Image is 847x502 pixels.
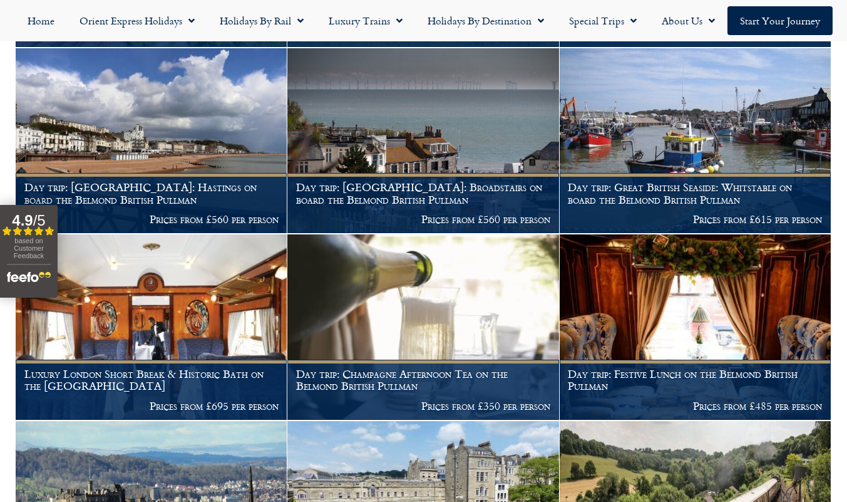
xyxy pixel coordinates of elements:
a: About Us [649,6,727,35]
h1: Day trip: Festive Lunch on the Belmond British Pullman [568,368,822,392]
a: Day trip: [GEOGRAPHIC_DATA]: Hastings on board the Belmond British Pullman Prices from £560 per p... [16,48,287,234]
a: Home [15,6,67,35]
a: Day trip: Great British Seaside: Whitstable on board the Belmond British Pullman Prices from £615... [560,48,831,234]
a: Day trip: [GEOGRAPHIC_DATA]: Broadstairs on board the Belmond British Pullman Prices from £560 pe... [287,48,559,234]
a: Luxury London Short Break & Historic Bath on the [GEOGRAPHIC_DATA] Prices from £695 per person [16,234,287,421]
h1: Day trip: [GEOGRAPHIC_DATA]: Hastings on board the Belmond British Pullman [24,181,279,206]
h1: Day trip: [GEOGRAPHIC_DATA]: Broadstairs on board the Belmond British Pullman [296,181,550,206]
nav: Menu [6,6,841,35]
p: Prices from £350 per person [296,400,550,412]
a: Holidays by Rail [207,6,316,35]
a: Day trip: Festive Lunch on the Belmond British Pullman Prices from £485 per person [560,234,831,421]
p: Prices from £560 per person [24,213,279,226]
a: Start your Journey [727,6,833,35]
h1: Day trip: Great British Seaside: Whitstable on board the Belmond British Pullman [568,181,822,206]
h1: Luxury London Short Break & Historic Bath on the [GEOGRAPHIC_DATA] [24,368,279,392]
p: Prices from £560 per person [296,213,550,226]
a: Luxury Trains [316,6,415,35]
h1: Day trip: Champagne Afternoon Tea on the Belmond British Pullman [296,368,550,392]
a: Day trip: Champagne Afternoon Tea on the Belmond British Pullman Prices from £350 per person [287,234,559,421]
p: Prices from £695 per person [24,400,279,412]
a: Special Trips [557,6,649,35]
p: Prices from £485 per person [568,400,822,412]
p: Prices from £615 per person [568,213,822,226]
a: Holidays by Destination [415,6,557,35]
a: Orient Express Holidays [67,6,207,35]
